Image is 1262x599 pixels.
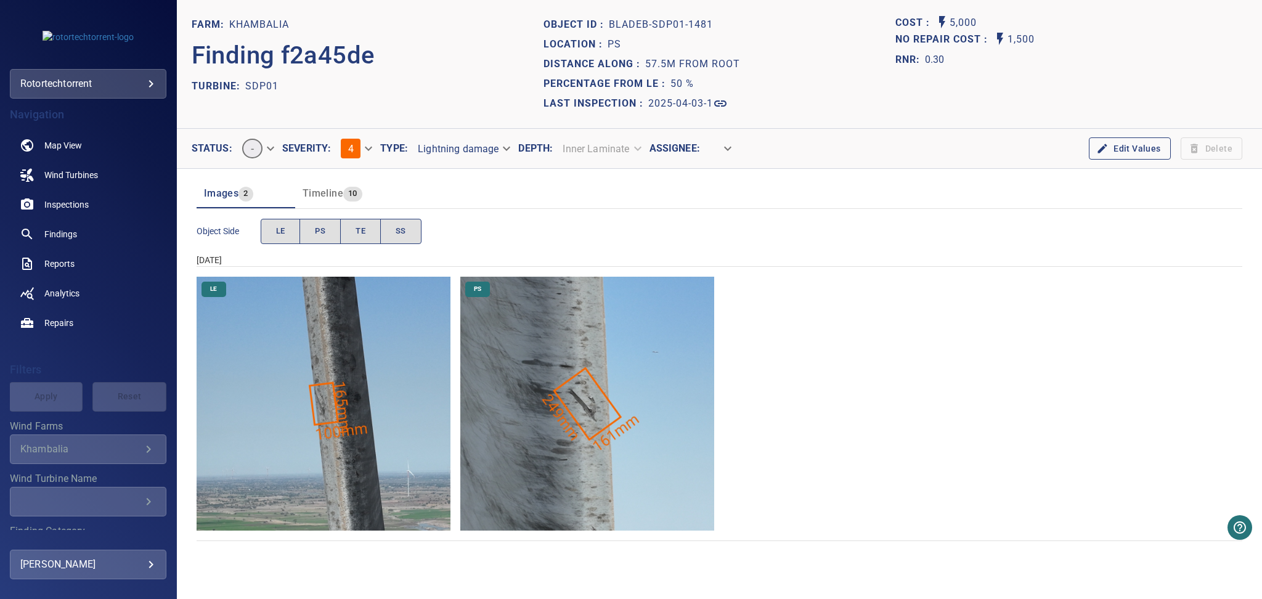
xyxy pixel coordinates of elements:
[670,76,694,91] p: 50 %
[935,15,950,30] svg: Auto Cost
[44,198,89,211] span: Inspections
[950,15,977,31] p: 5,000
[343,187,362,201] span: 10
[10,422,166,431] label: Wind Farms
[232,134,282,163] div: -
[315,224,325,238] span: PS
[895,15,935,31] span: The base labour and equipment costs to repair the finding. Does not include the loss of productio...
[10,364,166,376] h4: Filters
[543,76,670,91] p: Percentage from LE :
[10,487,166,516] div: Wind Turbine Name
[192,17,229,32] p: FARM:
[543,37,608,52] p: Location :
[44,169,98,181] span: Wind Turbines
[925,52,945,67] p: 0.30
[608,37,621,52] p: PS
[10,279,166,308] a: analytics noActive
[261,219,421,244] div: objectSide
[203,285,224,293] span: LE
[44,139,82,152] span: Map View
[649,144,700,153] label: Assignee :
[380,219,421,244] button: SS
[243,143,261,155] span: -
[348,143,354,155] span: 4
[10,249,166,279] a: reports noActive
[648,96,728,111] a: 2025-04-03-1
[44,228,77,240] span: Findings
[44,317,73,329] span: Repairs
[10,308,166,338] a: repairs noActive
[43,31,134,43] img: rotortechtorrent-logo
[553,138,649,160] div: Inner Laminate
[20,555,156,574] div: [PERSON_NAME]
[10,131,166,160] a: map noActive
[20,443,141,455] div: Khambalia
[895,17,935,29] h1: Cost :
[645,57,740,71] p: 57.5m from root
[408,138,518,160] div: Lightning damage
[10,474,166,484] label: Wind Turbine Name
[10,160,166,190] a: windturbines noActive
[396,224,406,238] span: SS
[192,79,245,94] p: TURBINE:
[543,57,645,71] p: Distance along :
[44,287,79,299] span: Analytics
[44,258,75,270] span: Reports
[895,34,993,46] h1: No Repair Cost :
[261,219,301,244] button: LE
[10,526,166,536] label: Finding Category
[1089,137,1170,160] button: Edit Values
[895,31,993,48] span: Projected additional costs incurred by waiting 1 year to repair. This is a function of possible i...
[340,219,381,244] button: TE
[1008,31,1035,48] p: 1,500
[276,224,285,238] span: LE
[10,69,166,99] div: rotortechtorrent
[10,219,166,249] a: findings noActive
[192,144,232,153] label: Status :
[466,285,489,293] span: PS
[204,187,238,199] span: Images
[543,96,648,111] p: Last Inspection :
[356,224,365,238] span: TE
[197,277,450,531] img: Khambalia/SDP01/2025-04-03-1/2025-04-03-2/image111wp111.jpg
[543,17,609,32] p: Object ID :
[20,74,156,94] div: rotortechtorrent
[245,79,279,94] p: SDP01
[993,31,1008,46] svg: Auto No Repair Cost
[282,144,331,153] label: Severity :
[197,254,1242,266] div: [DATE]
[238,187,253,201] span: 2
[460,277,714,531] img: Khambalia/SDP01/2025-04-03-1/2025-04-03-2/image134wp134.jpg
[299,219,341,244] button: PS
[10,190,166,219] a: inspections noActive
[700,138,739,160] div: ​
[303,187,343,199] span: Timeline
[331,134,380,163] div: 4
[192,37,375,74] p: Finding f2a45de
[518,144,553,153] label: Depth :
[895,50,945,70] span: The ratio of the additional incurred cost of repair in 1 year and the cost of repairing today. Fi...
[197,225,261,237] span: Object Side
[895,52,925,67] h1: RNR:
[380,144,408,153] label: Type :
[10,434,166,464] div: Wind Farms
[229,17,289,32] p: Khambalia
[609,17,713,32] p: bladeB-SDP01-1481
[648,96,713,111] p: 2025-04-03-1
[10,108,166,121] h4: Navigation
